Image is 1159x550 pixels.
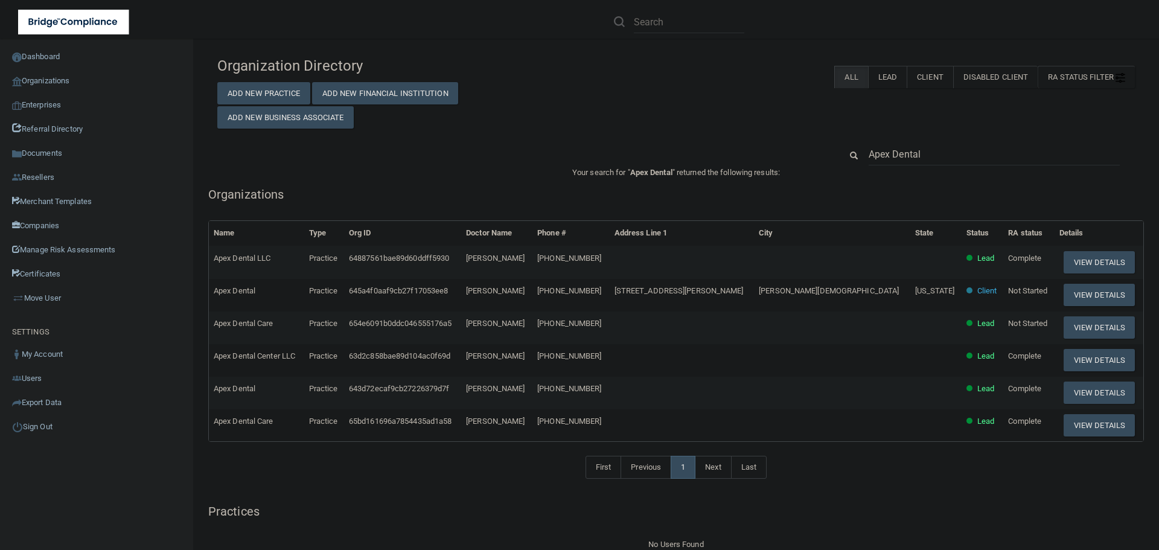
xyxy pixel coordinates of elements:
span: [PHONE_NUMBER] [537,351,601,360]
th: Org ID [344,221,461,246]
a: Previous [621,456,671,479]
img: ic-search.3b580494.png [614,16,625,27]
th: Doctor Name [461,221,532,246]
p: Your search for " " returned the following results: [208,165,1144,180]
span: Apex Dental Center LLC [214,351,295,360]
button: Add New Practice [217,82,310,104]
p: Lead [977,414,994,429]
label: Client [907,66,953,88]
span: [PHONE_NUMBER] [537,254,601,263]
img: ic_power_dark.7ecde6b1.png [12,421,23,432]
span: [PERSON_NAME] [466,417,525,426]
img: ic_reseller.de258add.png [12,173,22,182]
th: State [910,221,962,246]
span: 65bd161696a7854435ad1a58 [349,417,452,426]
span: [PHONE_NUMBER] [537,319,601,328]
button: Add New Financial Institution [312,82,458,104]
a: 1 [671,456,695,479]
span: Apex Dental Care [214,417,273,426]
span: 645a4f0aaf9cb27f17053ee8 [349,286,448,295]
label: SETTINGS [12,325,49,339]
img: bridge_compliance_login_screen.278c3ca4.svg [18,10,129,34]
span: Apex Dental Care [214,319,273,328]
th: Details [1055,221,1143,246]
span: Not Started [1008,286,1047,295]
span: [PERSON_NAME][DEMOGRAPHIC_DATA] [759,286,899,295]
button: View Details [1064,316,1135,339]
span: [PHONE_NUMBER] [537,417,601,426]
img: icon-export.b9366987.png [12,398,22,408]
th: Phone # [532,221,610,246]
span: Practice [309,417,338,426]
img: icon-documents.8dae5593.png [12,149,22,159]
span: Apex Dental [630,168,672,177]
button: View Details [1064,251,1135,273]
span: Complete [1008,254,1041,263]
a: Next [695,456,731,479]
img: ic_user_dark.df1a06c3.png [12,350,22,359]
th: Address Line 1 [610,221,754,246]
span: Apex Dental [214,286,255,295]
a: Last [731,456,767,479]
span: 63d2c858bae89d104ac0f69d [349,351,450,360]
h4: Organization Directory [217,58,511,74]
img: organization-icon.f8decf85.png [12,77,22,86]
span: Practice [309,319,338,328]
img: icon-users.e205127d.png [12,374,22,383]
img: enterprise.0d942306.png [12,101,22,110]
span: [PHONE_NUMBER] [537,384,601,393]
button: View Details [1064,349,1135,371]
span: [STREET_ADDRESS][PERSON_NAME] [615,286,744,295]
span: [US_STATE] [915,286,955,295]
span: 654e6091b0ddc046555176a5 [349,319,452,328]
span: [PERSON_NAME] [466,351,525,360]
h5: Organizations [208,188,1144,201]
button: View Details [1064,284,1135,306]
p: Lead [977,382,994,396]
img: icon-filter@2x.21656d0b.png [1116,73,1125,83]
button: View Details [1064,382,1135,404]
button: Add New Business Associate [217,106,354,129]
th: Type [304,221,344,246]
p: Lead [977,349,994,363]
h5: Practices [208,505,1144,518]
th: City [754,221,910,246]
a: First [586,456,622,479]
span: Complete [1008,351,1041,360]
span: Complete [1008,384,1041,393]
span: Practice [309,254,338,263]
span: [PERSON_NAME] [466,319,525,328]
span: [PHONE_NUMBER] [537,286,601,295]
label: All [834,66,867,88]
p: Client [977,284,997,298]
span: Practice [309,384,338,393]
span: Practice [309,351,338,360]
button: View Details [1064,414,1135,436]
input: Search [634,11,744,33]
span: 643d72ecaf9cb27226379d7f [349,384,449,393]
span: Complete [1008,417,1041,426]
span: RA Status Filter [1048,72,1125,82]
span: Apex Dental LLC [214,254,271,263]
th: Name [209,221,304,246]
img: briefcase.64adab9b.png [12,292,24,304]
th: Status [962,221,1003,246]
span: [PERSON_NAME] [466,384,525,393]
span: 64887561bae89d60ddff5930 [349,254,449,263]
label: Disabled Client [953,66,1038,88]
th: RA status [1003,221,1054,246]
img: ic_dashboard_dark.d01f4a41.png [12,53,22,62]
span: [PERSON_NAME] [466,254,525,263]
span: [PERSON_NAME] [466,286,525,295]
span: Practice [309,286,338,295]
span: Apex Dental [214,384,255,393]
p: Lead [977,316,994,331]
p: Lead [977,251,994,266]
input: Search [869,143,1120,165]
label: Lead [868,66,907,88]
span: Not Started [1008,319,1047,328]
